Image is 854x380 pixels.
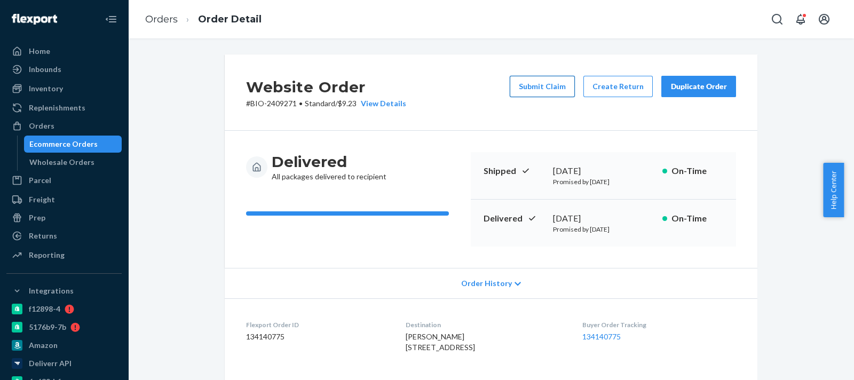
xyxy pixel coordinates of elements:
p: Promised by [DATE] [553,225,654,234]
p: Shipped [484,165,544,177]
a: Prep [6,209,122,226]
div: Orders [29,121,54,131]
a: 134140775 [582,332,621,341]
button: Help Center [823,163,844,217]
button: View Details [357,98,406,109]
div: [DATE] [553,212,654,225]
p: Promised by [DATE] [553,177,654,186]
button: Duplicate Order [661,76,736,97]
a: Amazon [6,337,122,354]
button: Open Search Box [766,9,788,30]
p: Delivered [484,212,544,225]
span: Order History [461,278,512,289]
div: Inbounds [29,64,61,75]
dt: Buyer Order Tracking [582,320,736,329]
div: All packages delivered to recipient [272,152,386,182]
p: On-Time [671,165,723,177]
div: Freight [29,194,55,205]
span: [PERSON_NAME] [STREET_ADDRESS] [406,332,475,352]
a: Order Detail [198,13,262,25]
a: Freight [6,191,122,208]
div: Reporting [29,250,65,260]
div: Amazon [29,340,58,351]
a: Inventory [6,80,122,97]
div: f12898-4 [29,304,60,314]
a: Deliverr API [6,355,122,372]
div: Inventory [29,83,63,94]
button: Close Navigation [100,9,122,30]
img: Flexport logo [12,14,57,25]
a: Reporting [6,247,122,264]
div: 5176b9-7b [29,322,66,332]
div: Parcel [29,175,51,186]
div: Ecommerce Orders [29,139,98,149]
h2: Website Order [246,76,406,98]
a: Ecommerce Orders [24,136,122,153]
button: Open account menu [813,9,835,30]
div: Wholesale Orders [29,157,94,168]
a: Home [6,43,122,60]
ol: breadcrumbs [137,4,270,35]
a: 5176b9-7b [6,319,122,336]
div: Prep [29,212,45,223]
dt: Destination [406,320,565,329]
p: # BIO-2409271 / $9.23 [246,98,406,109]
a: f12898-4 [6,300,122,318]
div: Returns [29,231,57,241]
div: Replenishments [29,102,85,113]
button: Integrations [6,282,122,299]
div: Home [29,46,50,57]
div: Integrations [29,286,74,296]
dd: 134140775 [246,331,389,342]
div: [DATE] [553,165,654,177]
button: Create Return [583,76,653,97]
a: Wholesale Orders [24,154,122,171]
a: Orders [6,117,122,134]
span: Standard [305,99,335,108]
a: Parcel [6,172,122,189]
div: Duplicate Order [670,81,727,92]
button: Open notifications [790,9,811,30]
span: • [299,99,303,108]
dt: Flexport Order ID [246,320,389,329]
a: Replenishments [6,99,122,116]
a: Orders [145,13,178,25]
a: Inbounds [6,61,122,78]
a: Returns [6,227,122,244]
button: Submit Claim [510,76,575,97]
div: Deliverr API [29,358,72,369]
p: On-Time [671,212,723,225]
h3: Delivered [272,152,386,171]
